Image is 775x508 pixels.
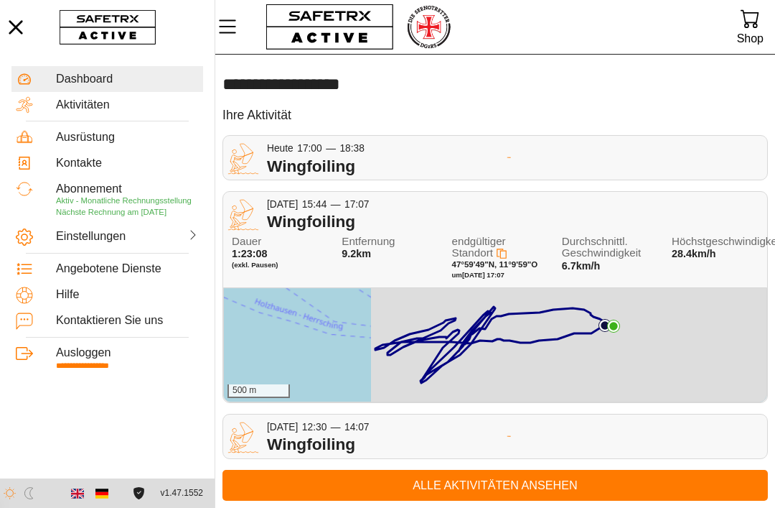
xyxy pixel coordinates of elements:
span: Aktiv - Monatliche Rechnungsstellung [56,196,192,205]
span: v1.47.1552 [161,486,203,501]
span: Alle Aktivitäten ansehen [234,476,756,496]
span: [DATE] [267,199,298,210]
button: German [90,481,114,506]
img: ContactUs.svg [16,313,33,330]
span: 15:44 [302,199,327,210]
span: 6.7km/h [562,260,601,272]
a: Lizenzvereinbarung [129,487,149,499]
div: Einstellungen [56,229,125,243]
div: Ausrüstung [56,130,199,144]
span: Dauer [232,236,324,248]
span: (exkl. Pausen) [232,261,324,269]
img: Equipment.svg [16,129,33,146]
div: Kontaktieren Sie uns [56,313,199,327]
span: Entfernung [342,236,433,248]
div: Wingfoiling [267,212,767,231]
img: RescueLogo.png [405,4,451,50]
img: en.svg [71,487,84,500]
img: PathStart.svg [598,319,611,332]
div: Abonnement [56,182,199,195]
button: v1.47.1552 [152,481,212,505]
button: English [65,481,90,506]
div: Hilfe [56,287,199,301]
img: de.svg [95,487,108,500]
span: 1:23:08 [232,248,268,259]
span: 9.2km [342,248,371,259]
img: Help.svg [16,287,33,304]
div: 500 m [227,384,290,397]
span: 28.4km/h [672,248,716,259]
span: um [DATE] 17:07 [452,271,504,279]
span: Höchstgeschwindigkeit [672,236,764,248]
span: 17:07 [344,199,369,210]
img: PathEnd.svg [607,320,620,333]
span: Nächste Rechnung am [DATE] [56,208,166,216]
img: ModeDark.svg [23,487,35,499]
a: Alle Aktivitäten ansehen [222,470,768,502]
button: MenÜ [215,11,251,42]
img: ModeLight.svg [4,487,16,499]
span: endgültiger Standort [452,235,506,259]
span: 47°59'49"N, 11°9'59"O [452,260,538,269]
img: Activities.svg [16,96,33,114]
img: Subscription.svg [16,180,33,198]
img: WINGFOILING.svg [227,198,260,231]
span: — [331,199,341,210]
div: Angebotene Dienste [56,262,199,275]
div: Kontakte [56,156,199,170]
div: Shop [737,29,764,48]
div: Aktivitäten [56,98,199,111]
h5: Ihre Aktivität [222,107,291,124]
div: Ausloggen [56,346,199,359]
span: Durchschnittl. Geschwindigkeit [562,236,654,259]
div: Dashboard [56,72,199,86]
